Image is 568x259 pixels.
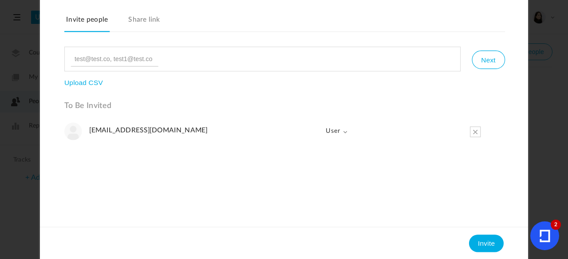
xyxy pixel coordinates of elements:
[530,221,559,250] button: 2
[64,101,505,110] h3: To Be Invited
[64,13,110,32] a: Invite people
[472,50,505,69] button: Next
[551,220,561,230] cite: 2
[64,78,103,86] button: Upload CSV
[469,234,504,252] button: Invite
[318,122,348,140] span: User
[89,126,313,135] h4: [EMAIL_ADDRESS][DOMAIN_NAME]
[126,13,162,32] a: Share link
[71,51,158,66] input: test@test.co, test1@test.co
